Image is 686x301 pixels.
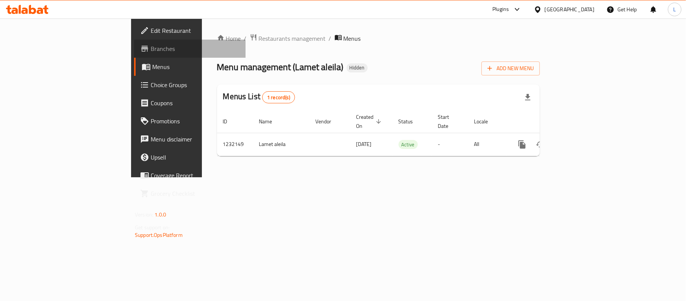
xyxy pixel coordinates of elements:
[481,61,540,75] button: Add New Menu
[151,171,240,180] span: Coverage Report
[134,94,246,112] a: Coupons
[151,26,240,35] span: Edit Restaurant
[347,63,368,72] div: Hidden
[356,112,383,131] span: Created On
[217,34,540,43] nav: breadcrumb
[399,140,418,149] span: Active
[151,98,240,107] span: Coupons
[513,135,531,154] button: more
[134,112,246,130] a: Promotions
[217,110,591,156] table: enhanced table
[154,210,166,220] span: 1.0.0
[223,117,237,126] span: ID
[134,21,246,40] a: Edit Restaurant
[134,184,246,203] a: Grocery Checklist
[356,139,372,149] span: [DATE]
[134,148,246,166] a: Upsell
[474,117,498,126] span: Locale
[151,153,240,162] span: Upsell
[507,110,591,133] th: Actions
[151,80,240,89] span: Choice Groups
[152,62,240,71] span: Menus
[329,34,332,43] li: /
[487,64,534,73] span: Add New Menu
[151,135,240,144] span: Menu disclaimer
[217,58,344,75] span: Menu management ( Lamet aleila )
[134,166,246,184] a: Coverage Report
[253,133,310,156] td: Lamet aleila
[262,91,295,103] div: Total records count
[134,76,246,94] a: Choice Groups
[468,133,507,156] td: All
[134,130,246,148] a: Menu disclaimer
[151,117,240,126] span: Promotions
[259,117,282,126] span: Name
[151,44,240,53] span: Branches
[438,112,459,131] span: Start Date
[531,135,549,154] button: Change Status
[135,223,170,232] span: Get support on:
[263,94,295,101] span: 1 record(s)
[151,189,240,198] span: Grocery Checklist
[316,117,341,126] span: Vendor
[134,40,246,58] a: Branches
[347,64,368,71] span: Hidden
[135,210,153,220] span: Version:
[519,88,537,106] div: Export file
[399,117,423,126] span: Status
[223,91,295,103] h2: Menus List
[432,133,468,156] td: -
[250,34,326,43] a: Restaurants management
[673,5,676,14] span: L
[134,58,246,76] a: Menus
[492,5,509,14] div: Plugins
[344,34,361,43] span: Menus
[135,230,183,240] a: Support.OpsPlatform
[545,5,594,14] div: [GEOGRAPHIC_DATA]
[259,34,326,43] span: Restaurants management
